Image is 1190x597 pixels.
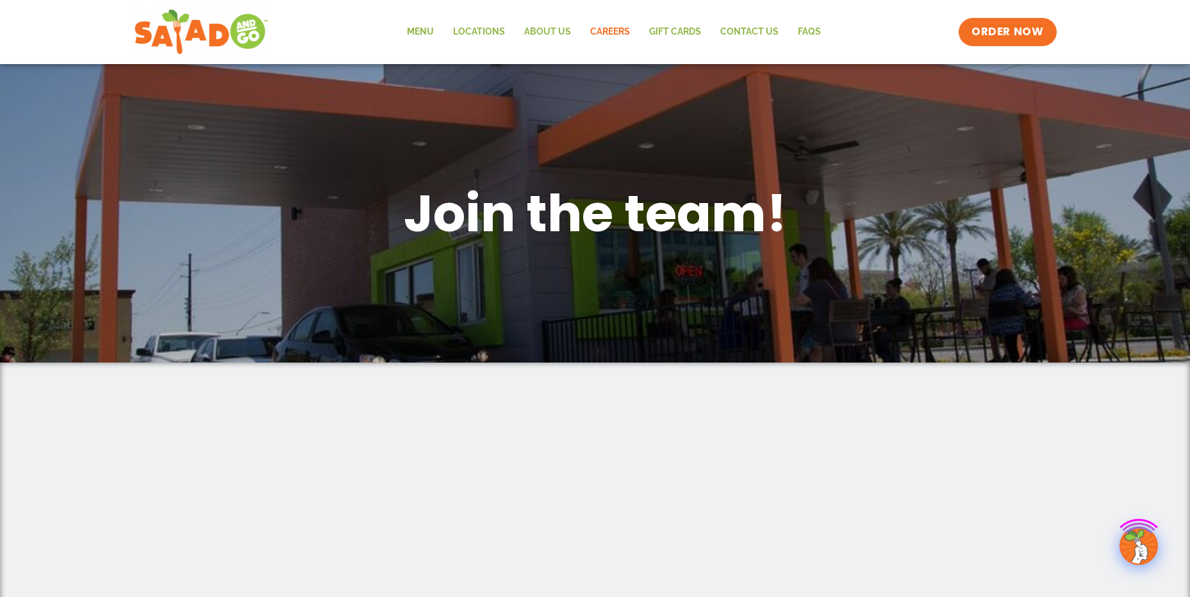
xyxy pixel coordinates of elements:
a: Menu [397,17,443,47]
a: About Us [515,17,581,47]
a: GIFT CARDS [640,17,711,47]
a: ORDER NOW [959,18,1056,46]
a: FAQs [788,17,831,47]
a: Careers [581,17,640,47]
h1: Join the team! [262,180,929,247]
img: new-SAG-logo-768×292 [134,6,269,58]
a: Locations [443,17,515,47]
span: ORDER NOW [971,24,1043,40]
a: Contact Us [711,17,788,47]
nav: Menu [397,17,831,47]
